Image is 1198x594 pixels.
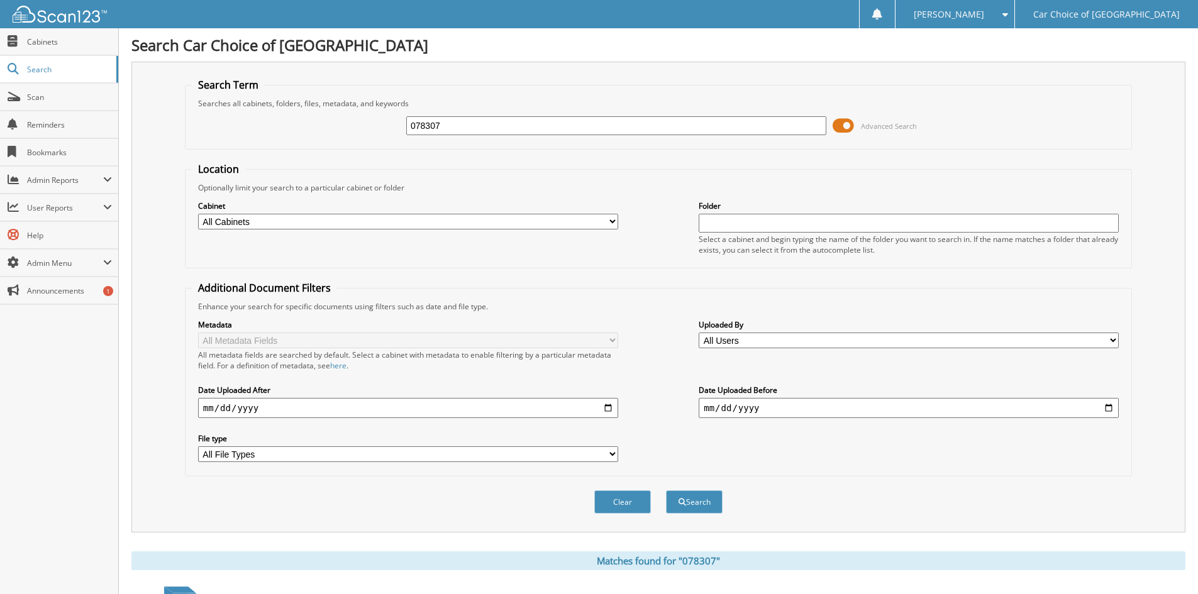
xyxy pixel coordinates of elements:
[198,201,618,211] label: Cabinet
[192,162,245,176] legend: Location
[27,36,112,47] span: Cabinets
[198,385,618,395] label: Date Uploaded After
[594,490,651,514] button: Clear
[192,182,1125,193] div: Optionally limit your search to a particular cabinet or folder
[27,119,112,130] span: Reminders
[27,202,103,213] span: User Reports
[27,258,103,268] span: Admin Menu
[699,398,1119,418] input: end
[699,385,1119,395] label: Date Uploaded Before
[666,490,723,514] button: Search
[699,319,1119,330] label: Uploaded By
[192,301,1125,312] div: Enhance your search for specific documents using filters such as date and file type.
[131,35,1185,55] h1: Search Car Choice of [GEOGRAPHIC_DATA]
[699,234,1119,255] div: Select a cabinet and begin typing the name of the folder you want to search in. If the name match...
[192,281,337,295] legend: Additional Document Filters
[330,360,347,371] a: here
[198,433,618,444] label: File type
[198,398,618,418] input: start
[27,230,112,241] span: Help
[27,92,112,102] span: Scan
[131,551,1185,570] div: Matches found for "078307"
[914,11,984,18] span: [PERSON_NAME]
[13,6,107,23] img: scan123-logo-white.svg
[198,349,618,371] div: All metadata fields are searched by default. Select a cabinet with metadata to enable filtering b...
[27,64,110,75] span: Search
[192,98,1125,109] div: Searches all cabinets, folders, files, metadata, and keywords
[27,285,112,296] span: Announcements
[27,147,112,158] span: Bookmarks
[27,175,103,185] span: Admin Reports
[861,121,917,131] span: Advanced Search
[192,78,265,92] legend: Search Term
[198,319,618,330] label: Metadata
[1033,11,1180,18] span: Car Choice of [GEOGRAPHIC_DATA]
[103,286,113,296] div: 1
[699,201,1119,211] label: Folder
